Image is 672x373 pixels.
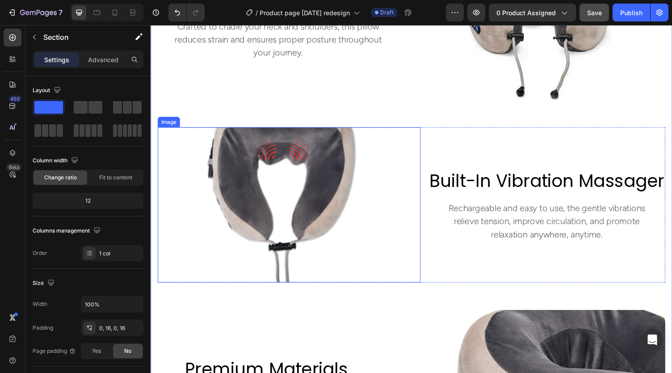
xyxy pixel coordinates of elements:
div: Order [33,249,47,257]
div: Undo/Redo [168,4,205,21]
div: Padding [33,324,53,332]
div: Beta [7,164,21,171]
span: Save [587,9,602,17]
h2: built-in vibration massager [286,148,529,173]
span: 0 product assigned [496,8,556,17]
p: Section [43,32,117,42]
span: No [124,347,131,355]
span: Change ratio [44,174,77,182]
span: Product page [DATE] redesign [260,8,350,17]
div: Open Intercom Messenger [642,329,663,351]
p: 7 [59,7,63,18]
img: gempages_552430879104828215-2149f497-1a14-42c6-b09d-8718b41632aa.png [7,105,277,265]
button: Save [580,4,609,21]
div: Layout [33,85,63,97]
iframe: Design area [151,25,672,373]
input: Auto [81,296,143,312]
span: / [256,8,258,17]
div: 12 [34,195,142,207]
button: 0 product assigned [489,4,576,21]
div: 1 col [99,250,141,258]
span: Fit to content [99,174,132,182]
p: Settings [44,55,69,64]
div: Publish [620,8,643,17]
h2: premium materials [7,341,231,366]
span: Yes [92,347,101,355]
div: 450 [8,95,21,102]
div: Size [33,277,56,289]
div: 0, 16, 0, 16 [99,324,141,332]
div: Image [9,96,28,104]
button: Publish [613,4,650,21]
div: Column width [33,155,80,167]
div: Columns management [33,225,102,237]
p: Advanced [88,55,118,64]
div: Page padding [33,347,76,355]
span: Draft [380,8,394,17]
button: 7 [4,4,67,21]
div: Width [33,300,47,308]
p: Rechargeable and easy to use, the gentle vibrations relieve tension, improve circulation, and pro... [299,182,516,222]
